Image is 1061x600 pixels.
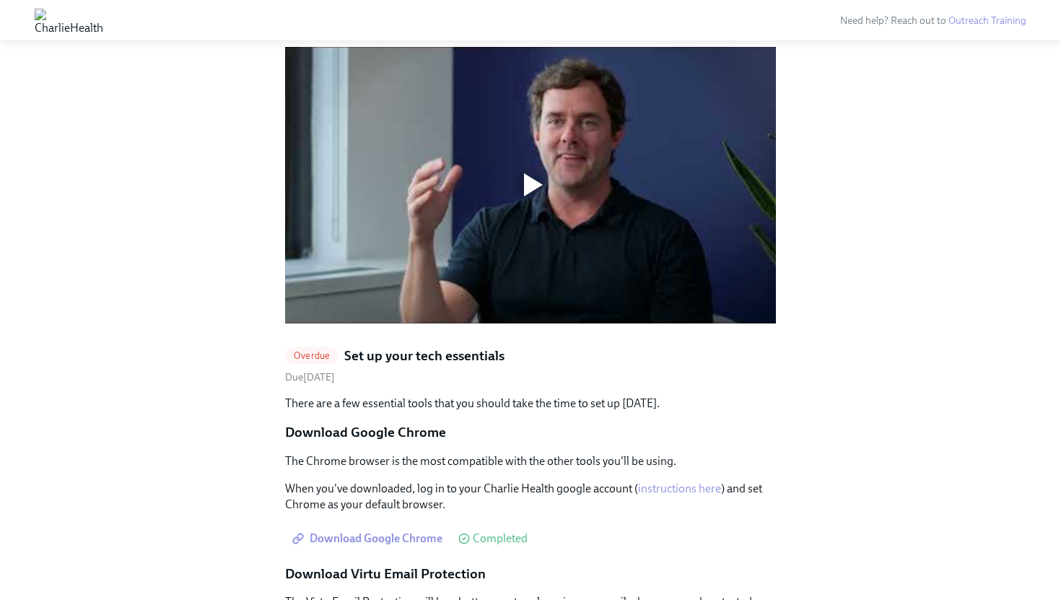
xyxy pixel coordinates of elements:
[285,565,776,583] p: Download Virtu Email Protection
[285,453,776,469] p: The Chrome browser is the most compatible with the other tools you'll be using.
[285,396,776,412] p: There are a few essential tools that you should take the time to set up [DATE].
[285,524,453,553] a: Download Google Chrome
[344,347,505,365] h5: Set up your tech essentials
[295,531,442,546] span: Download Google Chrome
[285,371,335,383] span: Tuesday, October 7th 2025, 7:00 am
[638,482,721,495] a: instructions here
[285,423,776,442] p: Download Google Chrome
[948,14,1026,27] a: Outreach Training
[840,14,1026,27] span: Need help? Reach out to
[285,481,776,513] p: When you've downloaded, log in to your Charlie Health google account ( ) and set Chrome as your d...
[35,9,103,32] img: CharlieHealth
[285,350,339,361] span: Overdue
[285,347,776,385] a: OverdueSet up your tech essentialsDue[DATE]
[473,533,528,544] span: Completed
